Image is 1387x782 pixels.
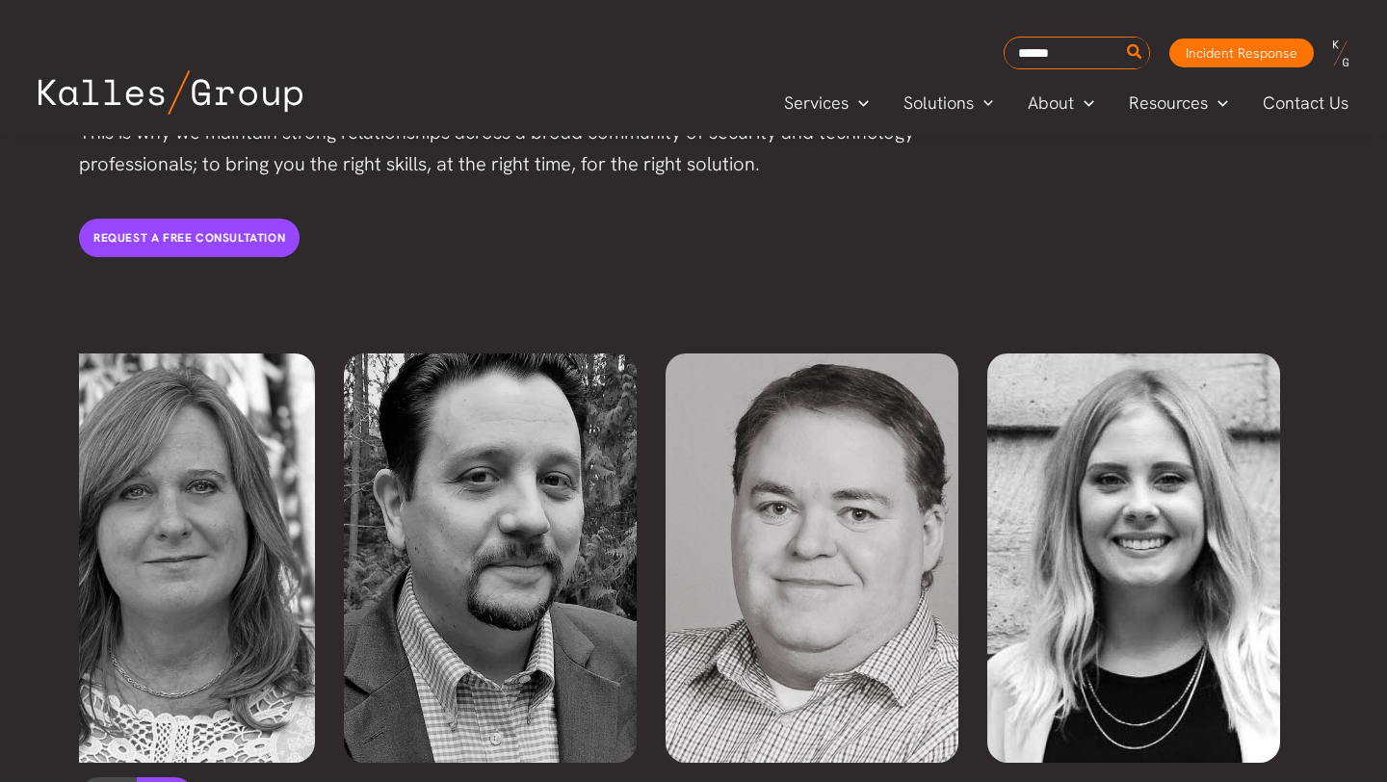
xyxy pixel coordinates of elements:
[849,89,869,117] span: Menu Toggle
[1074,89,1094,117] span: Menu Toggle
[784,89,849,117] span: Services
[93,230,285,246] span: Request a free consultation
[974,89,994,117] span: Menu Toggle
[79,219,300,257] a: Request a free consultation
[39,70,302,115] img: Kalles Group
[767,87,1368,118] nav: Primary Site Navigation
[1010,89,1112,117] a: AboutMenu Toggle
[1263,89,1348,117] span: Contact Us
[767,89,886,117] a: ServicesMenu Toggle
[903,89,974,117] span: Solutions
[1028,89,1074,117] span: About
[1112,89,1245,117] a: ResourcesMenu Toggle
[1169,39,1314,67] a: Incident Response
[1129,89,1208,117] span: Resources
[1208,89,1228,117] span: Menu Toggle
[1245,89,1368,117] a: Contact Us
[1123,38,1147,68] button: Search
[886,89,1011,117] a: SolutionsMenu Toggle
